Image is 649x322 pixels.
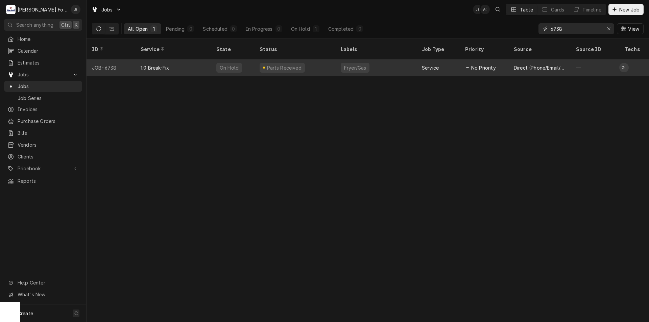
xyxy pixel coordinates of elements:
[18,6,67,13] div: [PERSON_NAME] Food Equipment Service
[61,21,70,28] span: Ctrl
[617,23,644,34] button: View
[625,46,641,53] div: Techs
[18,141,79,148] span: Vendors
[260,46,329,53] div: Status
[92,46,128,53] div: ID
[16,21,53,28] span: Search anything
[473,5,482,14] div: J(
[4,45,82,56] a: Calendar
[4,127,82,139] a: Bills
[18,35,79,43] span: Home
[4,289,82,300] a: Go to What's New
[514,64,565,71] div: Direct (Phone/Email/etc.)
[471,64,496,71] span: No Priority
[101,6,113,13] span: Jobs
[89,4,124,15] a: Go to Jobs
[277,25,281,32] div: 0
[18,106,79,113] span: Invoices
[619,63,629,72] div: Zachary Goldstein (120)'s Avatar
[141,64,169,71] div: 1.0 Break-Fix
[291,25,310,32] div: On Hold
[216,46,249,53] div: State
[18,129,79,137] span: Bills
[6,5,16,14] div: Marshall Food Equipment Service's Avatar
[4,139,82,150] a: Vendors
[166,25,185,32] div: Pending
[128,25,148,32] div: All Open
[492,4,503,15] button: Open search
[18,291,78,298] span: What's New
[18,83,79,90] span: Jobs
[246,25,273,32] div: In Progress
[343,64,367,71] div: Fryer/Gas
[422,64,439,71] div: Service
[18,118,79,125] span: Purchase Orders
[152,25,156,32] div: 1
[4,175,82,187] a: Reports
[75,21,78,28] span: K
[618,6,641,13] span: New Job
[4,33,82,45] a: Home
[4,116,82,127] a: Purchase Orders
[18,165,69,172] span: Pricebook
[520,6,533,13] div: Table
[465,46,502,53] div: Priority
[571,59,619,76] div: —
[551,6,564,13] div: Cards
[480,5,490,14] div: A(
[4,104,82,115] a: Invoices
[328,25,354,32] div: Completed
[18,95,79,102] span: Job Series
[619,63,629,72] div: Z(
[4,19,82,31] button: Search anythingCtrlK
[4,151,82,162] a: Clients
[473,5,482,14] div: Jeff Debigare (109)'s Avatar
[189,25,193,32] div: 0
[4,163,82,174] a: Go to Pricebook
[18,311,33,316] span: Create
[4,69,82,80] a: Go to Jobs
[219,64,239,71] div: On Hold
[18,47,79,54] span: Calendar
[71,5,80,14] div: Jeff Debigare (109)'s Avatar
[18,177,79,184] span: Reports
[266,64,302,71] div: Parts Received
[514,46,564,53] div: Source
[480,5,490,14] div: Aldo Testa (2)'s Avatar
[4,57,82,68] a: Estimates
[71,5,80,14] div: J(
[18,59,79,66] span: Estimates
[603,23,614,34] button: Erase input
[6,5,16,14] div: M
[314,25,318,32] div: 1
[627,25,641,32] span: View
[18,71,69,78] span: Jobs
[582,6,601,13] div: Timeline
[141,46,204,53] div: Service
[203,25,227,32] div: Scheduled
[232,25,236,32] div: 0
[422,46,454,53] div: Job Type
[341,46,411,53] div: Labels
[87,59,135,76] div: JOB-6738
[4,81,82,92] a: Jobs
[551,23,601,34] input: Keyword search
[4,277,82,288] a: Go to Help Center
[18,153,79,160] span: Clients
[4,93,82,104] a: Job Series
[576,46,612,53] div: Source ID
[608,4,644,15] button: New Job
[74,310,78,317] span: C
[358,25,362,32] div: 0
[18,279,78,286] span: Help Center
